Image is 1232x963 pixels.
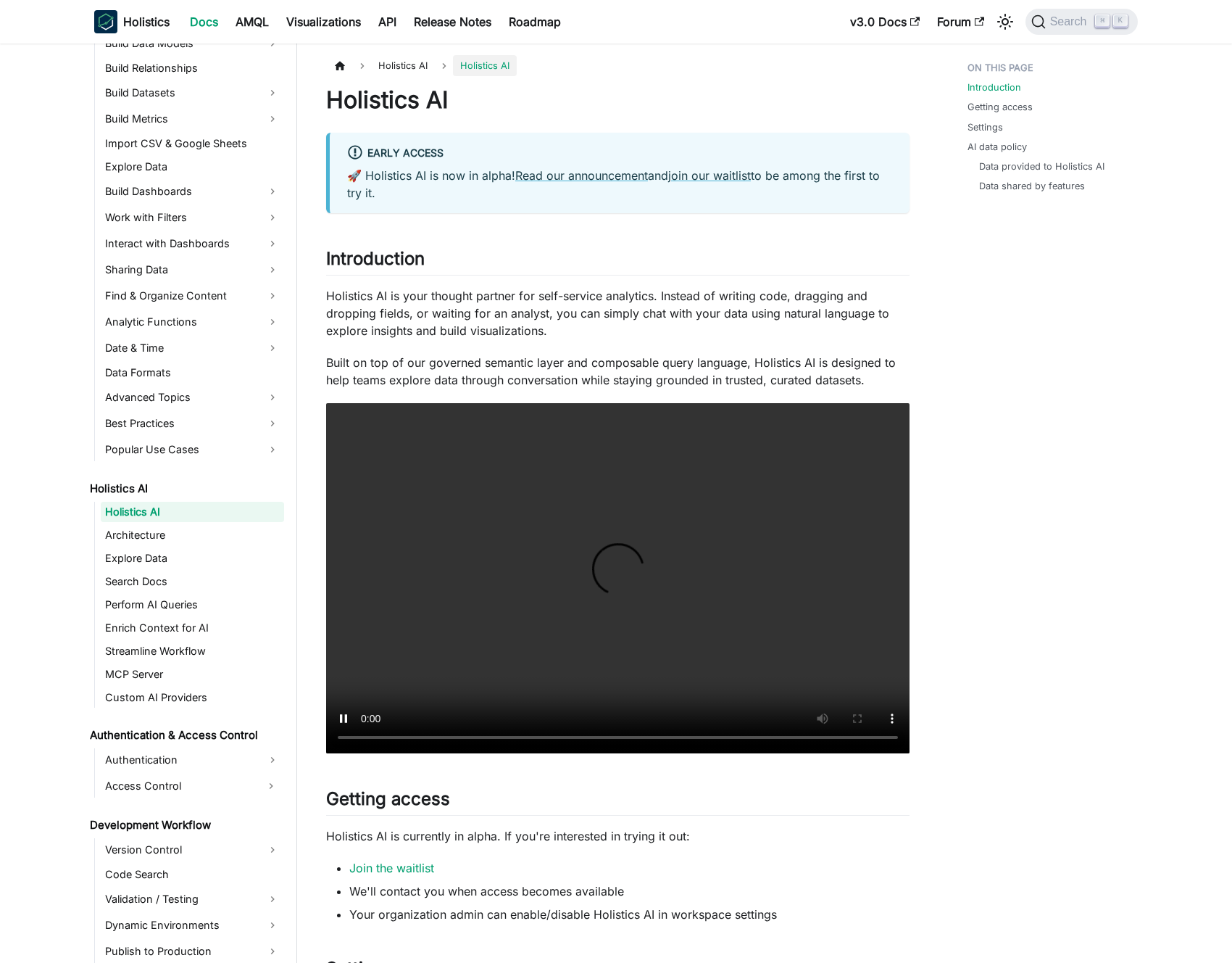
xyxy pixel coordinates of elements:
a: Interact with Dashboards [101,232,284,255]
a: Explore Data [101,157,284,177]
a: Holistics AI [86,479,284,499]
a: API [370,10,405,33]
a: Read our announcement [515,168,648,183]
a: Data shared by features [979,179,1085,193]
a: Build Metrics [101,107,284,131]
a: Forum [928,10,993,33]
a: Docs [181,10,227,33]
button: Switch between dark and light mode (currently light mode) [994,10,1017,33]
a: Build Relationships [101,58,284,78]
a: Data provided to Holistics AI [979,160,1104,173]
img: Holistics [94,10,117,33]
a: Code Search [101,864,284,885]
kbd: K [1113,15,1128,28]
h1: Holistics AI [326,86,910,115]
span: Search [1046,15,1096,28]
h2: Getting access [326,788,910,816]
a: Architecture [101,525,284,545]
a: Release Notes [405,10,500,33]
a: Join the waitlist [349,861,434,875]
a: Find & Organize Content [101,284,284,307]
a: Build Dashboards [101,180,284,203]
nav: Docs sidebar [80,44,297,963]
a: Settings [967,120,1003,134]
a: Holistics AI [101,502,284,522]
video: Your browser does not support embedding video, but you can . [326,403,910,753]
a: Explore Data [101,548,284,569]
button: Expand sidebar category 'Access Control' [258,774,284,798]
a: Import CSV & Google Sheets [101,133,284,154]
a: Work with Filters [101,206,284,229]
li: We'll contact you when access becomes available [349,883,910,900]
a: Analytic Functions [101,310,284,334]
a: Streamline Workflow [101,641,284,661]
h2: Introduction [326,248,910,276]
a: Enrich Context for AI [101,618,284,638]
p: Holistics AI is your thought partner for self-service analytics. Instead of writing code, draggin... [326,287,910,339]
span: Holistics AI [453,55,517,76]
a: Sharing Data [101,258,284,281]
a: Build Datasets [101,81,284,104]
a: Authentication & Access Control [86,725,284,745]
a: Advanced Topics [101,386,284,409]
li: Your organization admin can enable/disable Holistics AI in workspace settings [349,906,910,923]
a: Access Control [101,774,258,798]
a: Search Docs [101,571,284,592]
a: Popular Use Cases [101,438,284,461]
a: Getting access [967,100,1033,114]
a: Dynamic Environments [101,914,284,937]
a: Date & Time [101,336,284,360]
div: Early Access [347,144,892,163]
a: Best Practices [101,412,284,435]
a: MCP Server [101,664,284,685]
a: Validation / Testing [101,888,284,911]
button: Search (Command+K) [1025,9,1138,35]
a: Custom AI Providers [101,687,284,708]
a: Home page [326,55,354,76]
a: Introduction [967,80,1021,94]
a: AMQL [227,10,278,33]
p: Holistics AI is currently in alpha. If you're interested in trying it out: [326,827,910,845]
a: Data Formats [101,363,284,383]
a: HolisticsHolistics [94,10,170,33]
p: 🚀 Holistics AI is now in alpha! and to be among the first to try it. [347,167,892,202]
span: Holistics AI [371,55,435,76]
a: Visualizations [278,10,370,33]
a: Development Workflow [86,815,284,835]
a: Version Control [101,838,284,861]
a: Roadmap [500,10,570,33]
a: join our waitlist [668,168,751,183]
kbd: ⌘ [1095,15,1110,28]
p: Built on top of our governed semantic layer and composable query language, Holistics AI is design... [326,354,910,389]
a: AI data policy [967,140,1027,154]
nav: Breadcrumbs [326,55,910,76]
b: Holistics [123,13,170,30]
a: Publish to Production [101,940,284,963]
a: Build Data Models [101,32,284,55]
a: Authentication [101,748,284,772]
a: Perform AI Queries [101,595,284,615]
a: v3.0 Docs [841,10,928,33]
